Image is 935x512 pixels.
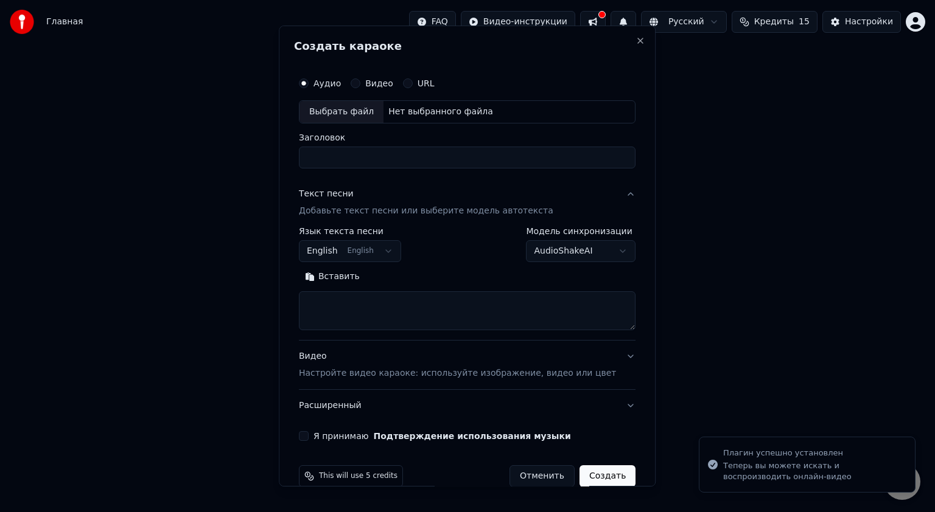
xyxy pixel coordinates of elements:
[383,106,498,118] div: Нет выбранного файла
[374,432,571,440] button: Я принимаю
[299,227,636,340] div: Текст песниДобавьте текст песни или выберите модель автотекста
[299,133,636,142] label: Заголовок
[299,227,401,235] label: Язык текста песни
[418,79,435,88] label: URL
[299,178,636,227] button: Текст песниДобавьте текст песни или выберите модель автотекста
[510,465,575,487] button: Отменить
[299,367,616,379] p: Настройте видео караоке: используйте изображение, видео или цвет
[299,390,636,421] button: Расширенный
[299,188,354,200] div: Текст песни
[299,341,636,389] button: ВидеоНастройте видео караоке: используйте изображение, видео или цвет
[299,267,366,286] button: Вставить
[313,432,571,440] label: Я принимаю
[299,101,383,123] div: Выбрать файл
[319,471,397,481] span: This will use 5 credits
[313,79,341,88] label: Аудио
[299,205,553,217] p: Добавьте текст песни или выберите модель автотекста
[294,41,640,52] h2: Создать караоке
[527,227,636,235] label: Модель синхронизации
[365,79,393,88] label: Видео
[299,350,616,379] div: Видео
[580,465,636,487] button: Создать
